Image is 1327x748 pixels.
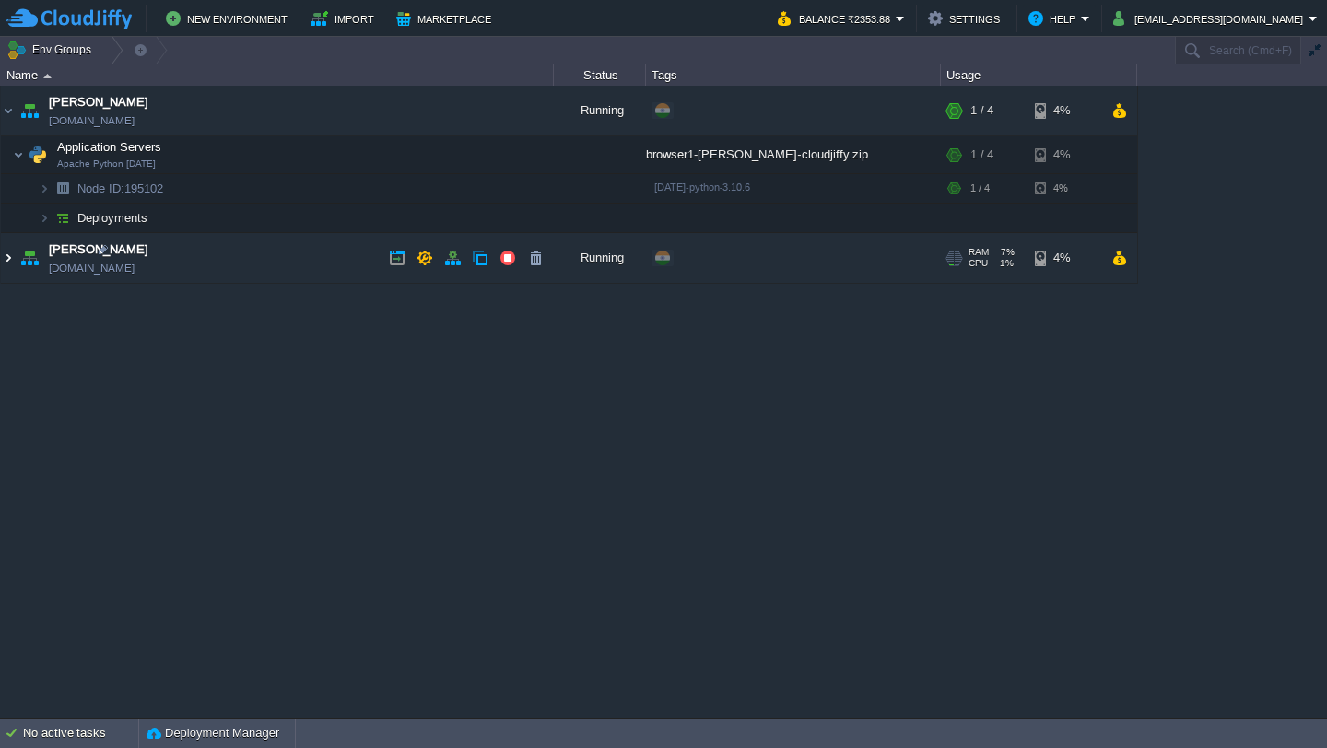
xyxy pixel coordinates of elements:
a: [DOMAIN_NAME] [49,111,135,130]
div: Running [554,233,646,283]
button: Env Groups [6,37,98,63]
a: [PERSON_NAME] [49,93,148,111]
span: CPU [969,258,988,269]
button: [EMAIL_ADDRESS][DOMAIN_NAME] [1113,7,1309,29]
button: Deployment Manager [147,724,279,742]
span: 7% [996,247,1015,258]
div: 4% [1035,233,1095,283]
div: 1 / 4 [970,174,990,203]
span: Apache Python [DATE] [57,158,156,169]
button: Help [1028,7,1081,29]
img: AMDAwAAAACH5BAEAAAAALAAAAAABAAEAAAICRAEAOw== [17,86,42,135]
img: AMDAwAAAACH5BAEAAAAALAAAAAABAAEAAAICRAEAOw== [13,136,24,173]
img: AMDAwAAAACH5BAEAAAAALAAAAAABAAEAAAICRAEAOw== [17,233,42,283]
div: No active tasks [23,719,138,748]
button: New Environment [166,7,293,29]
a: Node ID:195102 [76,181,166,196]
a: Application ServersApache Python [DATE] [55,140,164,154]
a: [DOMAIN_NAME] [49,259,135,277]
div: browser1-[PERSON_NAME]-cloudjiffy.zip [646,136,941,173]
div: Running [554,86,646,135]
img: AMDAwAAAACH5BAEAAAAALAAAAAABAAEAAAICRAEAOw== [39,174,50,203]
div: Usage [942,64,1136,86]
button: Marketplace [396,7,497,29]
div: 1 / 4 [970,86,993,135]
span: 1% [995,258,1014,269]
span: Application Servers [55,139,164,155]
div: Status [555,64,645,86]
span: Node ID: [77,181,124,195]
button: Balance ₹2353.88 [778,7,896,29]
span: 195102 [76,181,166,196]
div: Tags [647,64,940,86]
a: [PERSON_NAME] [49,240,148,259]
img: AMDAwAAAACH5BAEAAAAALAAAAAABAAEAAAICRAEAOw== [1,86,16,135]
button: Settings [928,7,1005,29]
div: 1 / 4 [970,136,993,173]
button: Import [311,7,380,29]
span: RAM [969,247,989,258]
img: AMDAwAAAACH5BAEAAAAALAAAAAABAAEAAAICRAEAOw== [25,136,51,173]
img: AMDAwAAAACH5BAEAAAAALAAAAAABAAEAAAICRAEAOw== [1,233,16,283]
img: AMDAwAAAACH5BAEAAAAALAAAAAABAAEAAAICRAEAOw== [50,174,76,203]
div: 4% [1035,86,1095,135]
a: Deployments [76,210,150,226]
div: Name [2,64,553,86]
img: CloudJiffy [6,7,132,30]
span: [DATE]-python-3.10.6 [654,181,750,193]
img: AMDAwAAAACH5BAEAAAAALAAAAAABAAEAAAICRAEAOw== [50,204,76,232]
img: AMDAwAAAACH5BAEAAAAALAAAAAABAAEAAAICRAEAOw== [43,74,52,78]
img: AMDAwAAAACH5BAEAAAAALAAAAAABAAEAAAICRAEAOw== [39,204,50,232]
div: 4% [1035,174,1095,203]
div: 4% [1035,136,1095,173]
